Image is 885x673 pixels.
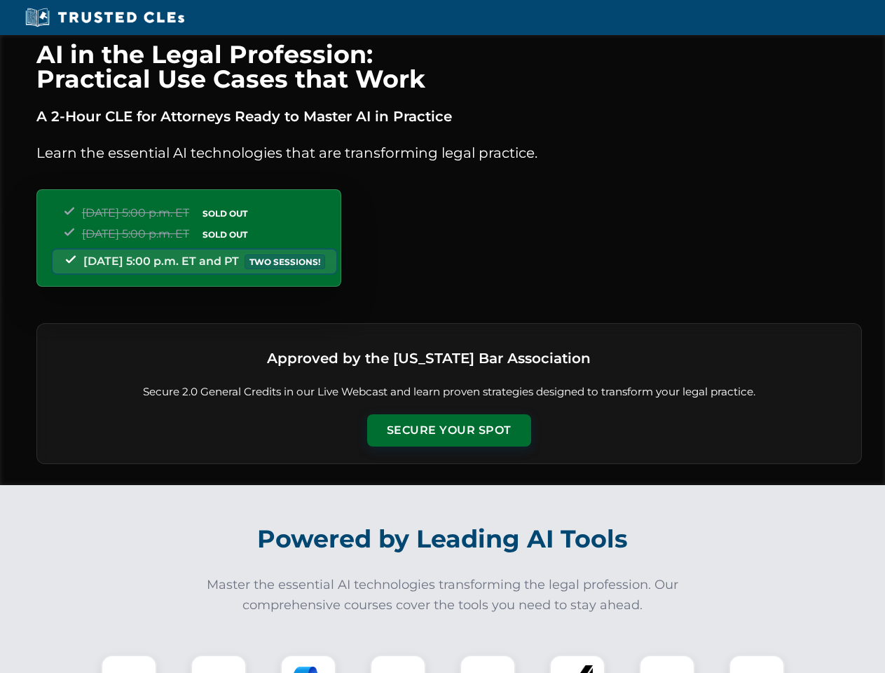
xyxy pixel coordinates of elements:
[36,105,862,128] p: A 2-Hour CLE for Attorneys Ready to Master AI in Practice
[82,206,189,219] span: [DATE] 5:00 p.m. ET
[54,384,844,400] p: Secure 2.0 General Credits in our Live Webcast and learn proven strategies designed to transform ...
[198,227,252,242] span: SOLD OUT
[267,346,591,371] h3: Approved by the [US_STATE] Bar Association
[21,7,188,28] img: Trusted CLEs
[36,142,862,164] p: Learn the essential AI technologies that are transforming legal practice.
[36,42,862,91] h1: AI in the Legal Profession: Practical Use Cases that Work
[198,575,688,616] p: Master the essential AI technologies transforming the legal profession. Our comprehensive courses...
[82,227,189,240] span: [DATE] 5:00 p.m. ET
[367,414,531,447] button: Secure Your Spot
[596,341,631,376] img: Logo
[55,515,831,564] h2: Powered by Leading AI Tools
[198,206,252,221] span: SOLD OUT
